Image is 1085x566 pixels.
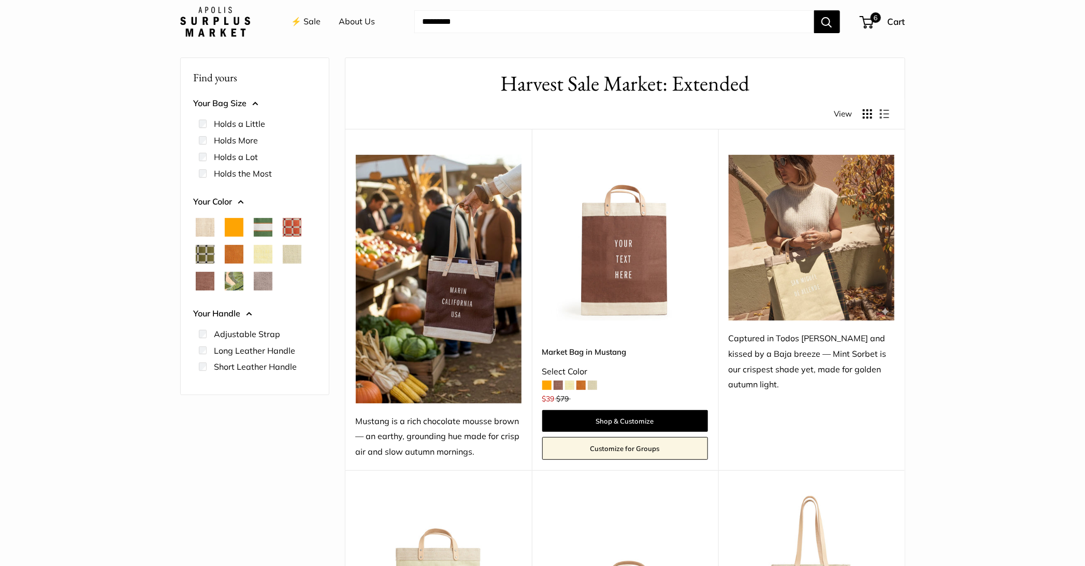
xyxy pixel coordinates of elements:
[214,167,272,180] label: Holds the Most
[870,12,880,23] span: 6
[729,155,894,321] img: Captured in Todos Santos and kissed by a Baja breeze — Mint Sorbet is our crispest shade yet, mad...
[814,10,840,33] button: Search
[414,10,814,33] input: Search...
[557,394,569,403] span: $79
[542,155,708,321] a: Market Bag in MustangMarket Bag in Mustang
[194,306,316,322] button: Your Handle
[339,14,375,30] a: About Us
[729,331,894,393] div: Captured in Todos [PERSON_NAME] and kissed by a Baja breeze — Mint Sorbet is our crispest shade y...
[225,218,243,237] button: Orange
[880,109,889,119] button: Display products as list
[356,414,522,460] div: Mustang is a rich chocolate mousse brown — an earthy, grounding hue made for crisp air and slow a...
[225,272,243,291] button: Palm Leaf
[225,245,243,264] button: Cognac
[542,346,708,358] a: Market Bag in Mustang
[888,16,905,27] span: Cart
[194,67,316,88] p: Find yours
[180,34,200,43] a: Home
[196,272,214,291] button: Mustang
[283,218,301,237] button: Chenille Window Brick
[180,7,250,37] img: Apolis: Surplus Market
[542,155,708,321] img: Market Bag in Mustang
[542,364,708,380] div: Select Color
[214,134,258,147] label: Holds More
[214,344,295,357] label: Long Leather Handle
[196,245,214,264] button: Chenille Window Sage
[214,328,280,340] label: Adjustable Strap
[834,107,852,121] span: View
[254,245,272,264] button: Daisy
[542,437,708,460] a: Customize for Groups
[194,194,316,210] button: Your Color
[214,118,265,130] label: Holds a Little
[214,360,297,373] label: Short Leather Handle
[194,96,316,111] button: Your Bag Size
[196,218,214,237] button: Natural
[861,13,905,30] a: 6 Cart
[542,394,555,403] span: $39
[361,68,889,99] h1: Harvest Sale Market: Extended
[254,272,272,291] button: Taupe
[283,245,301,264] button: Mint Sorbet
[214,151,258,163] label: Holds a Lot
[211,34,314,43] span: Harvest Sale Market: Extended
[542,410,708,432] a: Shop & Customize
[863,109,872,119] button: Display products as grid
[356,155,522,403] img: Mustang is a rich chocolate mousse brown — an earthy, grounding hue made for crisp air and slow a...
[292,14,321,30] a: ⚡️ Sale
[254,218,272,237] button: Court Green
